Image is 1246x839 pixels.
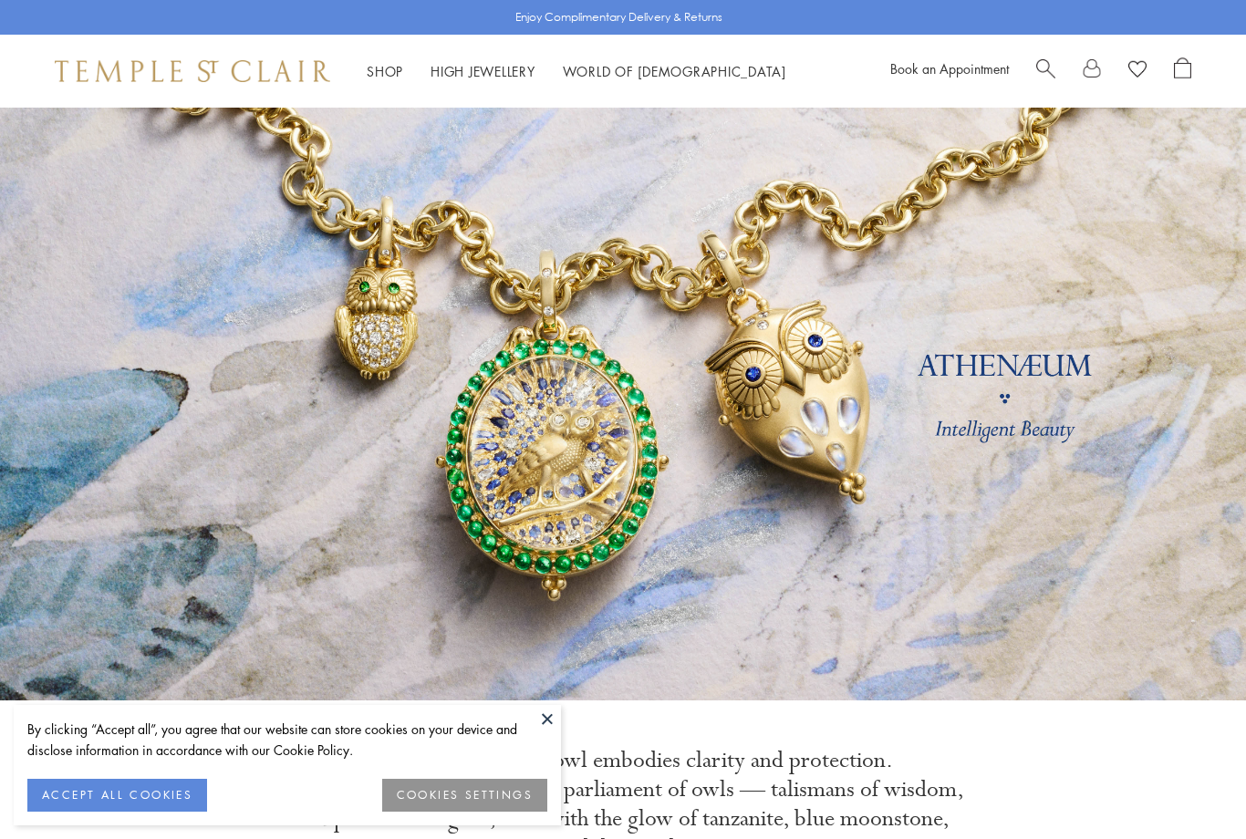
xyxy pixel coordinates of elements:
[1128,57,1147,85] a: View Wishlist
[563,62,786,80] a: World of [DEMOGRAPHIC_DATA]World of [DEMOGRAPHIC_DATA]
[367,62,403,80] a: ShopShop
[515,8,722,26] p: Enjoy Complimentary Delivery & Returns
[367,60,786,83] nav: Main navigation
[431,62,535,80] a: High JewelleryHigh Jewellery
[55,60,330,82] img: Temple St. Clair
[27,719,547,761] div: By clicking “Accept all”, you agree that our website can store cookies on your device and disclos...
[1036,57,1055,85] a: Search
[890,59,1009,78] a: Book an Appointment
[382,779,547,812] button: COOKIES SETTINGS
[1174,57,1191,85] a: Open Shopping Bag
[27,779,207,812] button: ACCEPT ALL COOKIES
